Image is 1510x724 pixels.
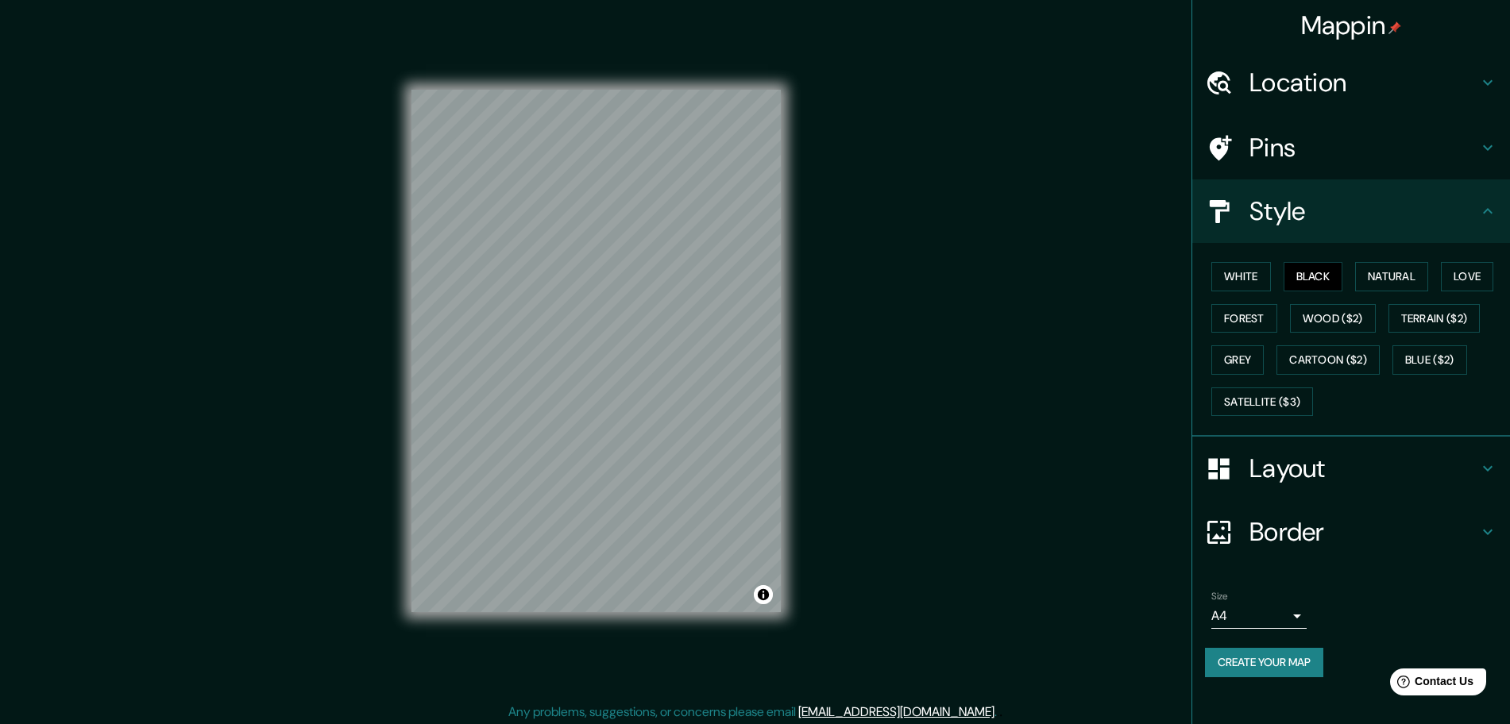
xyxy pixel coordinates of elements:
p: Any problems, suggestions, or concerns please email . [508,703,997,722]
button: Create your map [1205,648,1323,677]
h4: Layout [1249,452,1478,484]
div: Layout [1192,437,1510,500]
button: Satellite ($3) [1211,387,1313,417]
div: A4 [1211,603,1307,629]
img: pin-icon.png [1388,21,1401,34]
div: Location [1192,51,1510,114]
button: White [1211,262,1271,291]
h4: Location [1249,67,1478,98]
h4: Border [1249,516,1478,548]
button: Grey [1211,345,1264,375]
div: Border [1192,500,1510,564]
button: Black [1284,262,1343,291]
button: Terrain ($2) [1388,304,1481,333]
div: Style [1192,179,1510,243]
button: Wood ($2) [1290,304,1376,333]
div: Pins [1192,116,1510,179]
label: Size [1211,590,1228,603]
a: [EMAIL_ADDRESS][DOMAIN_NAME] [798,703,994,720]
h4: Style [1249,195,1478,227]
canvas: Map [411,90,781,612]
button: Blue ($2) [1392,345,1467,375]
button: Love [1441,262,1493,291]
button: Forest [1211,304,1277,333]
iframe: Help widget launcher [1369,662,1493,707]
h4: Mappin [1301,10,1402,41]
div: . [999,703,1002,722]
button: Toggle attribution [754,585,773,604]
button: Cartoon ($2) [1276,345,1380,375]
button: Natural [1355,262,1428,291]
div: . [997,703,999,722]
h4: Pins [1249,132,1478,164]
